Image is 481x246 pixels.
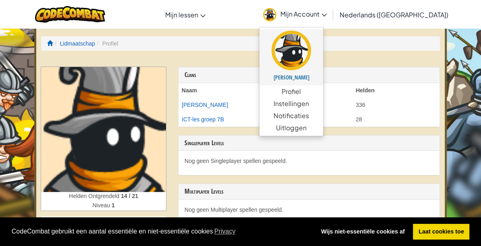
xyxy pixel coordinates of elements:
span: Mijn lessen [165,10,198,19]
a: Mijn Account [259,2,331,27]
img: avatar [272,31,311,70]
span: Mijn Account [280,10,327,18]
a: allow cookies [413,224,469,240]
span: Niveau [92,202,111,208]
td: 336 [352,98,440,112]
a: Mijn lessen [161,4,209,25]
h3: Clans [185,71,433,79]
a: Nederlands ([GEOGRAPHIC_DATA]) [336,4,452,25]
p: Nog geen Multiplayer spellen gespeeld. [185,206,433,214]
h3: Multiplayer Levels [185,188,433,195]
a: [PERSON_NAME] [182,102,228,108]
a: Profiel [259,85,323,98]
a: learn more about cookies [213,225,237,238]
h5: [PERSON_NAME] [267,74,315,80]
strong: 1 [112,202,115,208]
span: Helden Ontgrendeld [69,193,121,199]
a: deny cookies [315,224,410,240]
img: CodeCombat logo [35,6,106,23]
span: CodeCombat gebruikt een aantal essentiële en niet-essentiële cookies [12,225,309,238]
h3: Singleplayer Levels [185,140,433,147]
a: Instellingen [259,98,323,110]
li: Profiel [95,40,118,48]
a: [PERSON_NAME] [259,29,323,85]
span: Notificaties [274,111,309,121]
img: avatar [263,8,276,21]
h2: Inventaris [41,217,166,235]
td: 28 [352,112,440,127]
th: Naam [178,83,265,98]
span: Nederlands ([GEOGRAPHIC_DATA]) [340,10,448,19]
th: Helden [352,83,440,98]
a: Uitloggen [259,122,323,134]
a: Lidmaatschap [60,40,95,47]
p: Nog geen Singleplayer spellen gespeeld. [185,157,433,165]
a: Notificaties [259,110,323,122]
strong: 14 / 21 [121,193,138,199]
a: ICT-les groep 7B [182,116,224,123]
